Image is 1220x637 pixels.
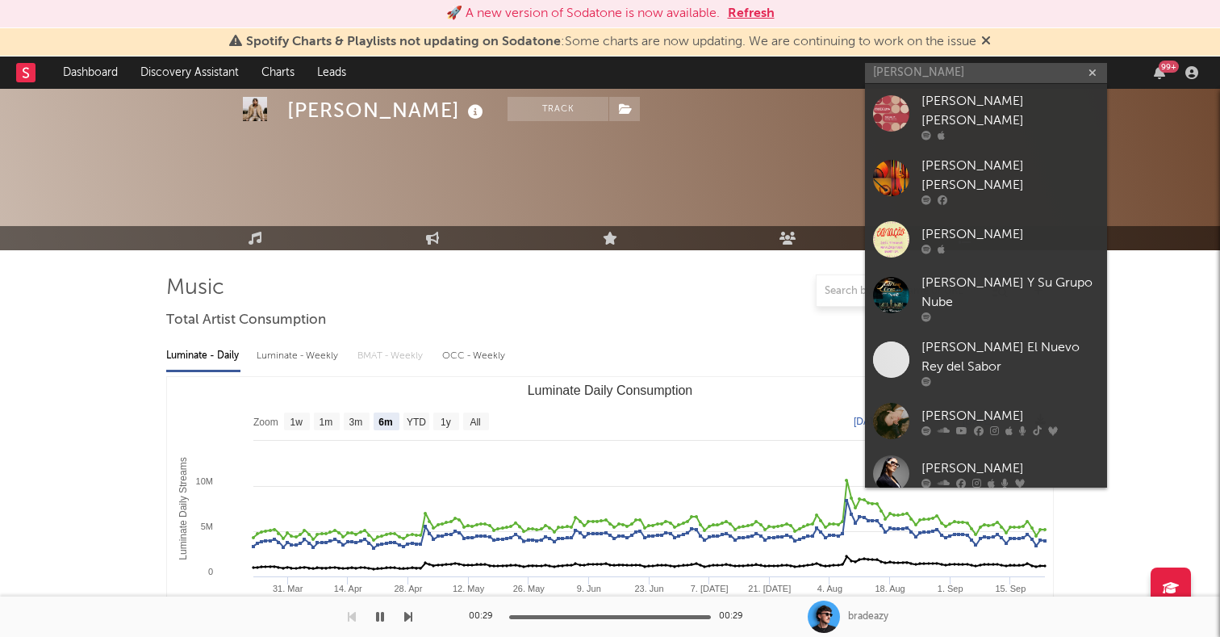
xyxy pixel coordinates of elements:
[196,476,213,486] text: 10M
[817,285,987,298] input: Search by song name or URL
[257,342,341,370] div: Luminate - Weekly
[528,383,693,397] text: Luminate Daily Consumption
[250,57,306,89] a: Charts
[691,584,729,593] text: 7. [DATE]
[129,57,250,89] a: Discovery Assistant
[921,406,1099,425] div: [PERSON_NAME]
[246,36,976,48] span: : Some charts are now updating. We are continuing to work on the issue
[52,57,129,89] a: Dashboard
[865,213,1107,266] a: [PERSON_NAME]
[349,417,363,428] text: 3m
[921,157,1099,195] div: [PERSON_NAME] [PERSON_NAME]
[508,97,608,121] button: Track
[865,84,1107,149] a: [PERSON_NAME] [PERSON_NAME]
[407,417,426,428] text: YTD
[287,97,487,124] div: [PERSON_NAME]
[1154,66,1165,79] button: 99+
[634,584,663,593] text: 23. Jun
[865,447,1107,500] a: [PERSON_NAME]
[921,274,1099,312] div: [PERSON_NAME] Y Su Grupo Nube
[201,522,213,531] text: 5M
[875,584,905,593] text: 18. Aug
[848,610,888,624] div: bradeazy
[938,584,963,593] text: 1. Sep
[865,395,1107,447] a: [PERSON_NAME]
[981,36,991,48] span: Dismiss
[921,459,1099,478] div: [PERSON_NAME]
[865,149,1107,213] a: [PERSON_NAME] [PERSON_NAME]
[865,330,1107,395] a: [PERSON_NAME] El Nuevo Rey del Sabor
[253,417,278,428] text: Zoom
[865,63,1107,83] input: Search for artists
[469,607,501,627] div: 00:29
[442,342,507,370] div: OCC - Weekly
[577,584,601,593] text: 9. Jun
[470,417,480,428] text: All
[166,342,240,370] div: Luminate - Daily
[1159,61,1179,73] div: 99 +
[854,416,884,427] text: [DATE]
[208,567,213,576] text: 0
[334,584,362,593] text: 14. Apr
[178,457,189,559] text: Luminate Daily Streams
[453,584,485,593] text: 12. May
[378,417,392,428] text: 6m
[395,584,423,593] text: 28. Apr
[290,417,303,428] text: 1w
[273,584,303,593] text: 31. Mar
[306,57,357,89] a: Leads
[921,224,1099,244] div: [PERSON_NAME]
[728,4,775,23] button: Refresh
[166,311,326,330] span: Total Artist Consumption
[320,417,333,428] text: 1m
[246,36,561,48] span: Spotify Charts & Playlists not updating on Sodatone
[513,584,545,593] text: 26. May
[921,92,1099,131] div: [PERSON_NAME] [PERSON_NAME]
[865,266,1107,330] a: [PERSON_NAME] Y Su Grupo Nube
[446,4,720,23] div: 🚀 A new version of Sodatone is now available.
[817,584,842,593] text: 4. Aug
[995,584,1026,593] text: 15. Sep
[719,607,751,627] div: 00:29
[441,417,451,428] text: 1y
[921,338,1099,377] div: [PERSON_NAME] El Nuevo Rey del Sabor
[748,584,791,593] text: 21. [DATE]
